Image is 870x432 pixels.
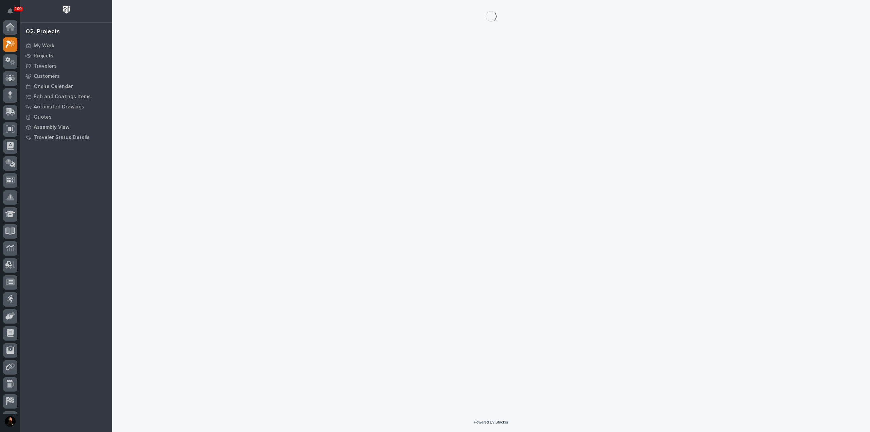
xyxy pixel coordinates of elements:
[20,71,112,81] a: Customers
[20,91,112,102] a: Fab and Coatings Items
[20,51,112,61] a: Projects
[20,122,112,132] a: Assembly View
[60,3,73,16] img: Workspace Logo
[15,6,22,11] p: 100
[34,94,91,100] p: Fab and Coatings Items
[3,414,17,429] button: users-avatar
[34,135,90,141] p: Traveler Status Details
[20,132,112,142] a: Traveler Status Details
[20,81,112,91] a: Onsite Calendar
[34,124,69,131] p: Assembly View
[34,114,52,120] p: Quotes
[34,73,60,80] p: Customers
[34,53,53,59] p: Projects
[8,8,17,19] div: Notifications100
[34,63,57,69] p: Travelers
[20,102,112,112] a: Automated Drawings
[26,28,60,36] div: 02. Projects
[474,420,508,424] a: Powered By Stacker
[34,43,54,49] p: My Work
[20,112,112,122] a: Quotes
[34,104,84,110] p: Automated Drawings
[34,84,73,90] p: Onsite Calendar
[20,40,112,51] a: My Work
[3,4,17,18] button: Notifications
[20,61,112,71] a: Travelers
